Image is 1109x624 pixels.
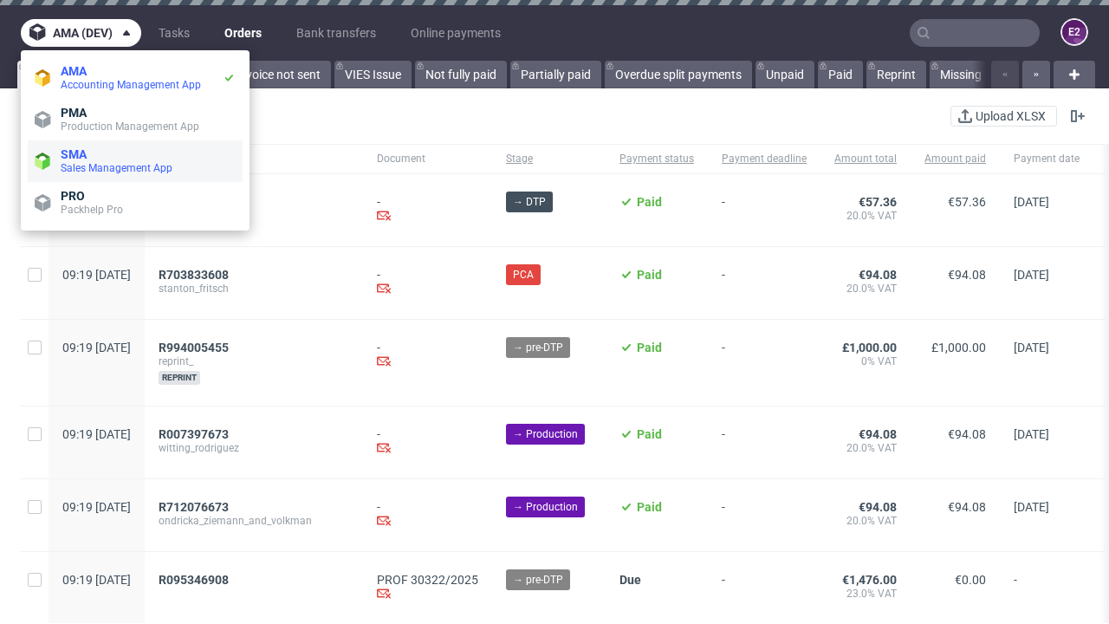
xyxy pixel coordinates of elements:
div: - [377,341,478,371]
span: ondricka_ziemann_and_volkman [159,514,349,528]
span: €94.08 [948,427,986,441]
span: - [722,268,807,298]
span: witting_rodriguez [159,441,349,455]
span: - [722,427,807,458]
span: €94.08 [948,268,986,282]
span: Upload XLSX [972,110,1049,122]
span: €94.08 [948,500,986,514]
a: Bank transfers [286,19,386,47]
span: 09:19 [DATE] [62,341,131,354]
span: £1,000.00 [931,341,986,354]
span: ama (dev) [53,27,113,39]
span: reprint_ [159,354,349,368]
div: - [377,268,478,298]
span: 20.0% VAT [834,441,897,455]
span: 09:19 [DATE] [62,573,131,587]
span: Paid [637,341,662,354]
span: SMA [61,147,87,161]
a: Unpaid [756,61,814,88]
span: stanton_fritsch [159,282,349,296]
span: PCA [513,267,534,283]
span: - [1014,573,1080,603]
span: Document [377,152,478,166]
a: PROPackhelp Pro [28,182,243,224]
a: R095346908 [159,573,232,587]
a: PROF 30322/2025 [377,573,478,587]
span: - [722,341,807,385]
a: Online payments [400,19,511,47]
span: €0.00 [955,573,986,587]
span: 20.0% VAT [834,209,897,223]
span: €57.36 [948,195,986,209]
a: R703833608 [159,268,232,282]
span: PRO [61,189,85,203]
span: Paid [637,268,662,282]
a: Orders [214,19,272,47]
a: Missing invoice [930,61,1032,88]
span: R007397673 [159,427,229,441]
span: - [722,195,807,225]
a: Invoice not sent [225,61,331,88]
a: R712076673 [159,500,232,514]
a: Overdue split payments [605,61,752,88]
span: Payment status [619,152,694,166]
figcaption: e2 [1062,20,1086,44]
button: ama (dev) [21,19,141,47]
span: [DATE] [1014,427,1049,441]
span: → Production [513,499,578,515]
span: Order ID [159,152,349,166]
span: R712076673 [159,500,229,514]
a: Partially paid [510,61,601,88]
span: → Production [513,426,578,442]
span: Packhelp Pro [61,204,123,216]
span: [DATE] [1014,268,1049,282]
a: Paid [818,61,863,88]
span: Sales Management App [61,162,172,174]
span: R703833608 [159,268,229,282]
span: - [722,500,807,530]
span: €57.36 [859,195,897,209]
span: → pre-DTP [513,340,563,355]
span: €94.08 [859,268,897,282]
span: 09:19 [DATE] [62,268,131,282]
span: 20.0% VAT [834,514,897,528]
a: VIES Issue [334,61,412,88]
span: [DATE] [1014,341,1049,354]
div: - [377,427,478,458]
span: €94.08 [859,500,897,514]
a: R007397673 [159,427,232,441]
span: 20.0% VAT [834,282,897,296]
span: [DATE] [1014,500,1049,514]
span: Amount total [834,152,897,166]
span: 09:19 [DATE] [62,500,131,514]
span: €94.08 [859,427,897,441]
span: johns_llc [159,209,349,223]
span: - [722,573,807,603]
span: £1,000.00 [842,341,897,354]
span: → pre-DTP [513,572,563,588]
a: Not fully paid [415,61,507,88]
span: AMA [61,64,87,78]
a: R994005455 [159,341,232,354]
span: R994005455 [159,341,229,354]
span: [DATE] [1014,195,1049,209]
span: 23.0% VAT [834,587,897,601]
span: reprint [159,371,200,385]
span: Payment deadline [722,152,807,166]
span: Paid [637,427,662,441]
span: 0% VAT [834,354,897,368]
span: Paid [637,195,662,209]
span: Production Management App [61,120,199,133]
span: PMA [61,106,87,120]
span: R095346908 [159,573,229,587]
a: Tasks [148,19,200,47]
a: PMAProduction Management App [28,99,243,140]
span: Amount paid [924,152,986,166]
a: All [17,61,67,88]
div: - [377,500,478,530]
a: SMASales Management App [28,140,243,182]
div: - [377,195,478,225]
span: Paid [637,500,662,514]
span: €1,476.00 [842,573,897,587]
span: → DTP [513,194,546,210]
